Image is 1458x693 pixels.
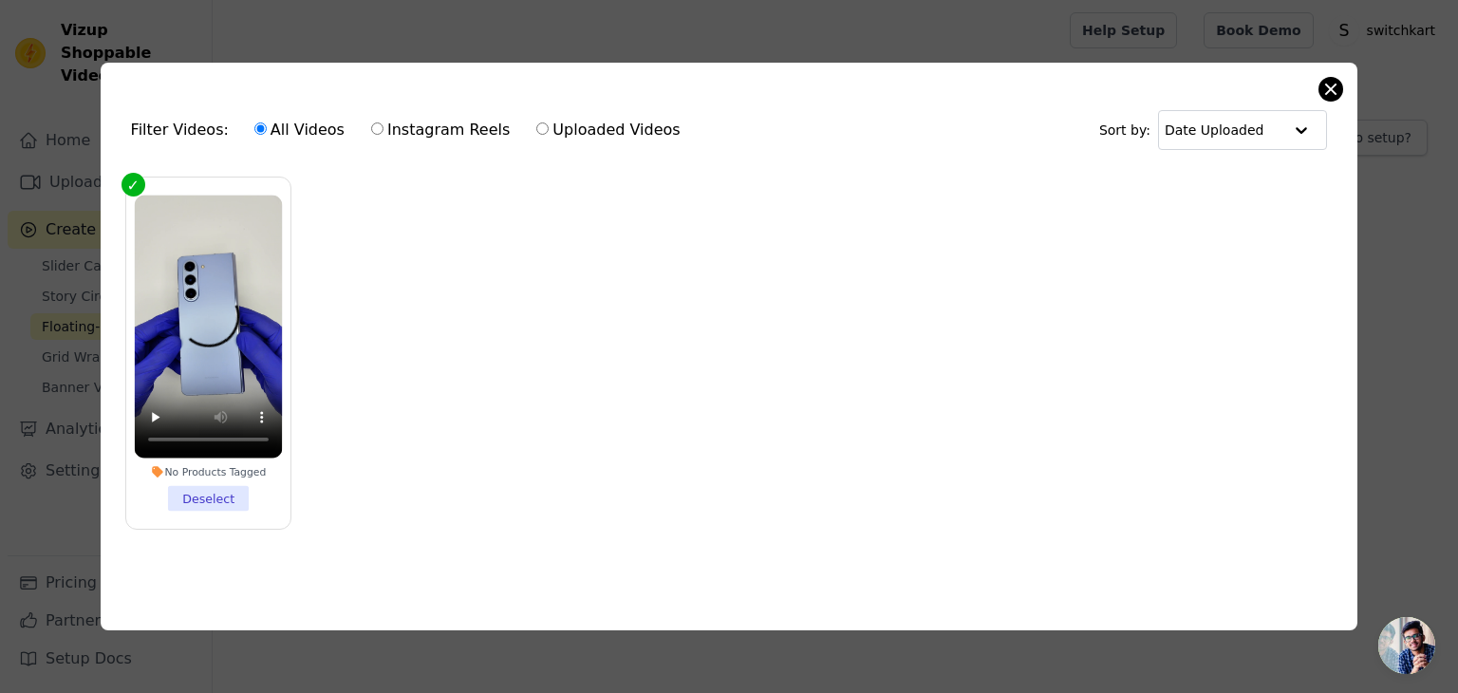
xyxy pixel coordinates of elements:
label: Uploaded Videos [535,118,681,142]
a: Open chat [1378,617,1435,674]
label: Instagram Reels [370,118,511,142]
div: No Products Tagged [134,465,282,478]
button: Close modal [1319,78,1342,101]
div: Filter Videos: [131,108,691,152]
div: Sort by: [1099,110,1328,150]
label: All Videos [253,118,346,142]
